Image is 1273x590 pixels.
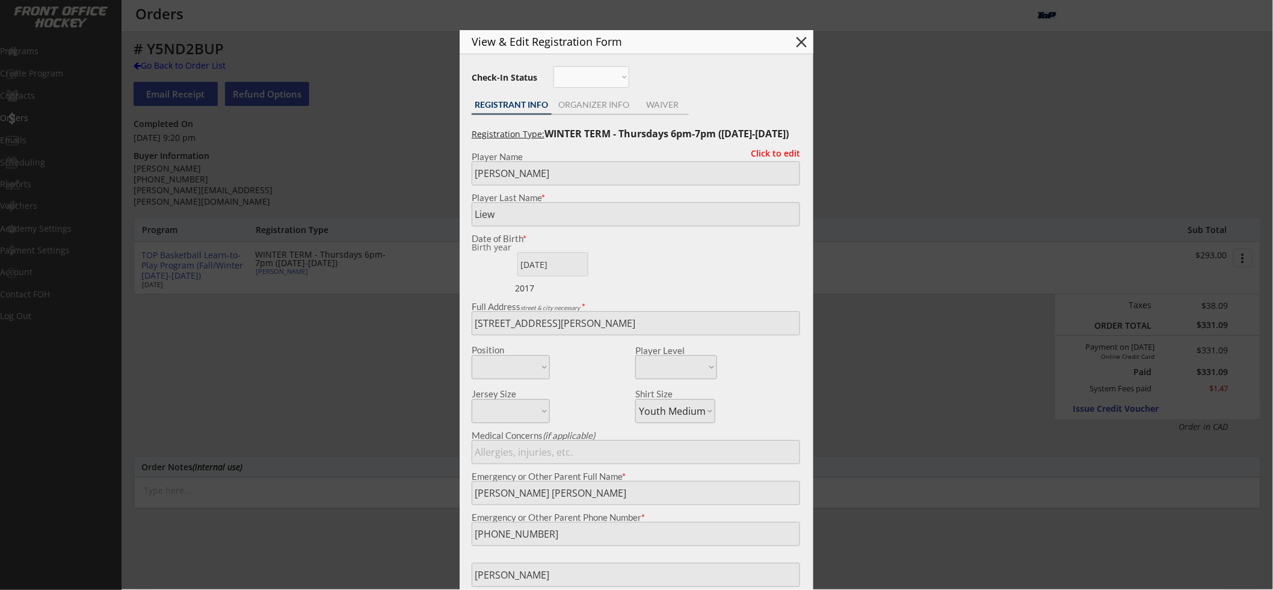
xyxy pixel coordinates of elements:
div: Check-In Status [472,73,540,82]
div: Player Name [472,152,800,161]
em: (if applicable) [543,430,595,441]
div: Player Last Name [472,193,800,202]
div: Date of Birth [472,234,550,243]
button: close [792,33,810,51]
input: Allergies, injuries, etc. [472,440,800,464]
div: We are transitioning the system to collect and store date of birth instead of just birth year to ... [472,243,547,252]
div: REGISTRANT INFO [472,101,552,109]
div: Click to edit [742,149,800,158]
div: Emergency or Other Parent Full Name [472,472,800,481]
div: Medical Concerns [472,431,800,440]
div: Position [472,346,534,355]
div: WAIVER [636,101,689,109]
strong: WINTER TERM - Thursdays 6pm-7pm ([DATE]-[DATE]) [544,127,789,140]
em: street & city necessary [520,304,580,311]
input: Street, City, Province/State [472,311,800,335]
div: Shirt Size [635,390,697,399]
u: Registration Type: [472,128,544,140]
div: View & Edit Registration Form [472,36,771,47]
div: Jersey Size [472,390,534,399]
div: ORGANIZER INFO [552,101,636,109]
div: Emergency or Other Parent Phone Number [472,513,800,522]
div: Birth year [472,243,547,252]
div: 2017 [515,282,590,294]
div: Player Level [635,346,717,355]
div: Full Address [472,302,800,311]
